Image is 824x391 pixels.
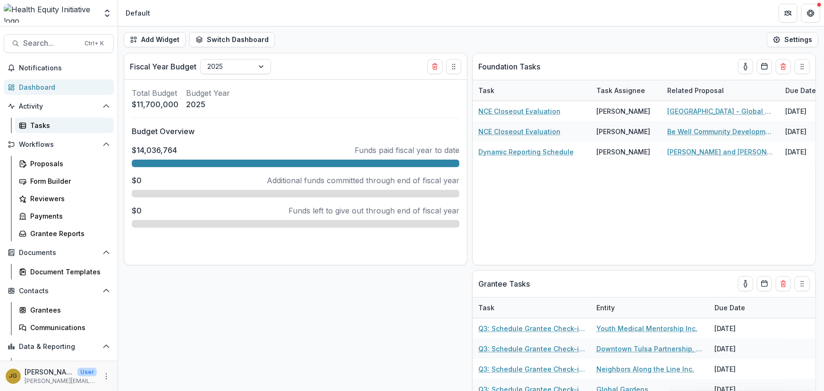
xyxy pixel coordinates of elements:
[709,339,780,359] div: [DATE]
[709,303,751,313] div: Due Date
[15,358,114,374] a: Dashboard
[19,287,99,295] span: Contacts
[15,264,114,280] a: Document Templates
[780,85,822,95] div: Due Date
[473,297,591,318] div: Task
[478,344,585,354] a: Q3: Schedule Grantee Check-in with [PERSON_NAME]
[25,377,97,385] p: [PERSON_NAME][EMAIL_ADDRESS][PERSON_NAME][DATE][DOMAIN_NAME]
[30,211,106,221] div: Payments
[662,80,780,101] div: Related Proposal
[757,59,772,74] button: Calendar
[596,147,650,157] div: [PERSON_NAME]
[738,276,753,291] button: toggle-assigned-to-me
[25,367,74,377] p: [PERSON_NAME]
[30,229,106,238] div: Grantee Reports
[4,245,114,260] button: Open Documents
[473,85,500,95] div: Task
[757,276,772,291] button: Calendar
[591,80,662,101] div: Task Assignee
[478,61,540,72] p: Foundation Tasks
[4,283,114,298] button: Open Contacts
[15,226,114,241] a: Grantee Reports
[667,127,774,136] a: Be Well Community Development Corporation - [GEOGRAPHIC_DATA] Forward Program - 421000 - [DATE]
[591,303,620,313] div: Entity
[478,106,561,116] a: NCE Closeout Evaluation
[667,106,774,116] a: [GEOGRAPHIC_DATA] - Global District Urban Design Program - 21494 - [DATE]
[355,144,459,156] p: Funds paid fiscal year to date
[709,297,780,318] div: Due Date
[4,4,97,23] img: Health Equity Initiative logo
[101,4,114,23] button: Open entity switcher
[4,99,114,114] button: Open Activity
[596,323,697,333] a: Youth Medical Mentorship Inc.
[779,4,798,23] button: Partners
[132,87,178,99] p: Total Budget
[19,343,99,351] span: Data & Reporting
[189,32,275,47] button: Switch Dashboard
[795,59,810,74] button: Drag
[776,276,791,291] button: Delete card
[427,59,442,74] button: Delete card
[132,126,459,137] p: Budget Overview
[709,359,780,379] div: [DATE]
[662,85,730,95] div: Related Proposal
[130,61,196,72] p: Fiscal Year Budget
[15,191,114,206] a: Reviewers
[596,106,650,116] div: [PERSON_NAME]
[473,80,591,101] div: Task
[738,59,753,74] button: toggle-assigned-to-me
[30,323,106,332] div: Communications
[478,364,585,374] a: Q3: Schedule Grantee Check-in with [PERSON_NAME]
[132,175,142,186] p: $0
[801,4,820,23] button: Get Help
[19,102,99,110] span: Activity
[124,32,186,47] button: Add Widget
[23,39,79,48] span: Search...
[446,59,461,74] button: Drag
[596,127,650,136] div: [PERSON_NAME]
[596,364,694,374] a: Neighbors Along the Line Inc.
[478,147,574,157] a: Dynamic Reporting Schedule
[795,276,810,291] button: Drag
[15,320,114,335] a: Communications
[30,159,106,169] div: Proposals
[132,144,177,156] p: $14,036,764
[30,176,106,186] div: Form Builder
[4,34,114,53] button: Search...
[4,79,114,95] a: Dashboard
[132,99,178,110] p: $11,700,000
[186,87,230,99] p: Budget Year
[4,137,114,152] button: Open Workflows
[19,64,110,72] span: Notifications
[132,205,142,216] p: $0
[596,344,703,354] a: Downtown Tulsa Partnership, Inc.
[126,8,150,18] div: Default
[83,38,106,49] div: Ctrl + K
[101,371,112,382] button: More
[122,6,154,20] nav: breadcrumb
[709,318,780,339] div: [DATE]
[15,118,114,133] a: Tasks
[15,156,114,171] a: Proposals
[30,305,106,315] div: Grantees
[77,368,97,376] p: User
[591,85,651,95] div: Task Assignee
[4,60,114,76] button: Notifications
[4,339,114,354] button: Open Data & Reporting
[186,99,230,110] p: 2025
[591,297,709,318] div: Entity
[667,147,774,157] a: [PERSON_NAME] and [PERSON_NAME] Parks Transformation
[30,120,106,130] div: Tasks
[473,303,500,313] div: Task
[767,32,818,47] button: Settings
[15,302,114,318] a: Grantees
[478,127,561,136] a: NCE Closeout Evaluation
[19,82,106,92] div: Dashboard
[478,278,530,289] p: Grantee Tasks
[478,323,585,333] a: Q3: Schedule Grantee Check-in with [PERSON_NAME]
